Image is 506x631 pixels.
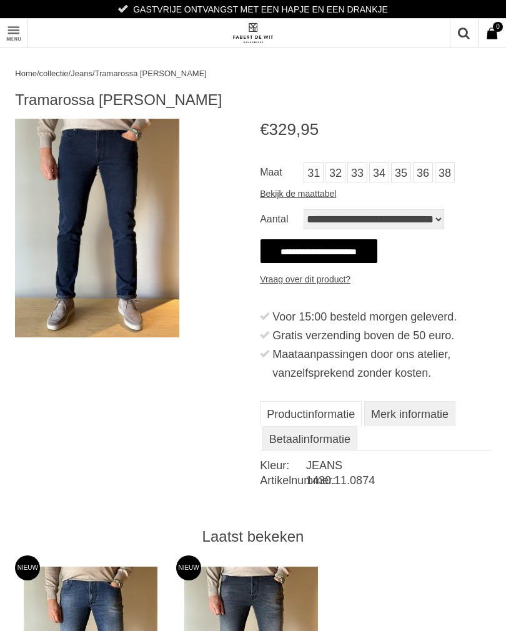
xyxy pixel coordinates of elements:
[435,162,455,182] a: 38
[272,326,491,345] div: Gratis verzending boven de 50 euro.
[369,162,389,182] a: 34
[39,69,69,78] a: collectie
[413,162,433,182] a: 36
[391,162,411,182] a: 35
[92,69,95,78] span: /
[260,209,304,229] label: Aantal
[260,473,306,488] dt: Artikelnummer:
[37,69,39,78] span: /
[296,120,300,139] span: ,
[260,458,306,473] dt: Kleur:
[260,345,491,382] li: Maataanpassingen door ons atelier, vanzelfsprekend zonder kosten.
[15,69,37,78] a: Home
[262,426,357,451] a: Betaalinformatie
[493,22,503,32] span: 0
[15,91,490,109] h1: Tramarossa [PERSON_NAME]
[134,19,372,47] a: Fabert de Wit
[15,527,490,546] div: Laatst bekeken
[269,120,296,139] span: 329
[260,120,269,139] span: €
[306,458,491,473] dd: JEANS
[364,401,455,426] a: Merk informatie
[306,473,491,488] dd: 1430.11.0874
[15,119,179,337] img: Tramarossa Michelangelo Jeans
[260,401,362,426] a: Productinformatie
[304,162,324,182] a: 31
[272,307,491,326] div: Voor 15:00 besteld morgen geleverd.
[260,162,491,184] ul: Maat
[300,120,319,139] span: 95
[260,184,336,203] a: Bekijk de maattabel
[260,270,350,289] a: Vraag over dit product?
[71,69,92,78] a: Jeans
[95,69,207,78] a: Tramarossa [PERSON_NAME]
[231,22,275,44] img: Fabert de Wit
[69,69,71,78] span: /
[325,162,345,182] a: 32
[347,162,367,182] a: 33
